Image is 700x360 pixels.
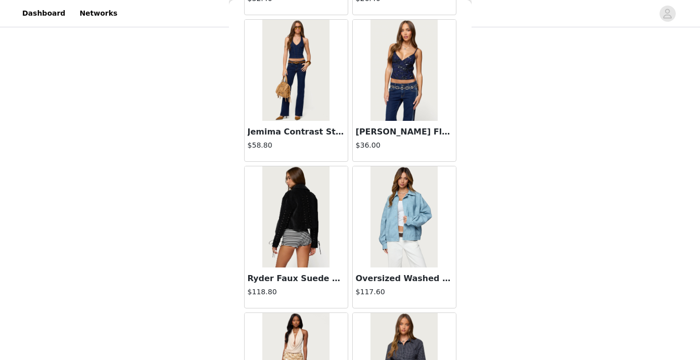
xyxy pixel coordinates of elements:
img: Pia Sequin Floral Backless Top [370,20,438,121]
img: Jemima Contrast Stitch Low Rise Jeans [262,20,330,121]
h3: [PERSON_NAME] Floral Backless Top [356,126,453,138]
h4: $117.60 [356,287,453,297]
h3: Ryder Faux Suede Biker Jacket [248,273,345,285]
a: Dashboard [16,2,71,25]
h4: $118.80 [248,287,345,297]
img: Ryder Faux Suede Biker Jacket [262,166,330,267]
img: Oversized Washed Faux Leather Jacket [370,166,438,267]
h4: $36.00 [356,140,453,151]
div: avatar [663,6,672,22]
h4: $58.80 [248,140,345,151]
a: Networks [73,2,123,25]
h3: Oversized Washed Faux Leather Jacket [356,273,453,285]
h3: Jemima Contrast Stitch Low Rise Jeans [248,126,345,138]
